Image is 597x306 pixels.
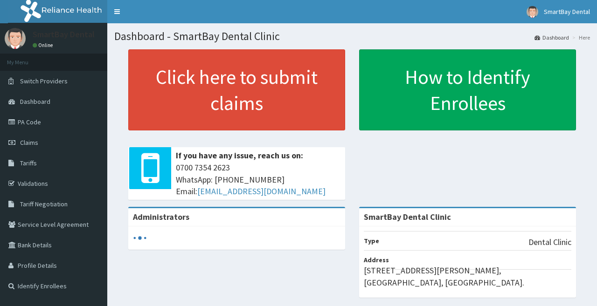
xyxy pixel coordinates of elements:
[176,162,340,197] span: 0700 7354 2623 WhatsApp: [PHONE_NUMBER] Email:
[33,30,95,39] p: SmartBay Dental
[114,30,590,42] h1: Dashboard - SmartBay Dental Clinic
[535,34,569,41] a: Dashboard
[359,49,576,130] a: How to Identify Enrollees
[133,231,147,245] svg: audio-loading
[5,28,26,49] img: User Image
[364,256,389,264] b: Address
[570,34,590,41] li: Here
[133,211,189,222] b: Administrators
[33,42,55,48] a: Online
[176,150,303,161] b: If you have any issue, reach us on:
[364,237,379,245] b: Type
[20,138,38,147] span: Claims
[128,49,345,130] a: Click here to submit claims
[20,97,50,106] span: Dashboard
[364,211,451,222] strong: SmartBay Dental Clinic
[527,6,538,18] img: User Image
[364,265,571,288] p: [STREET_ADDRESS][PERSON_NAME], [GEOGRAPHIC_DATA], [GEOGRAPHIC_DATA].
[20,77,68,85] span: Switch Providers
[544,7,590,16] span: SmartBay Dental
[528,236,571,248] p: Dental Clinic
[20,159,37,167] span: Tariffs
[197,186,326,197] a: [EMAIL_ADDRESS][DOMAIN_NAME]
[20,200,68,208] span: Tariff Negotiation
